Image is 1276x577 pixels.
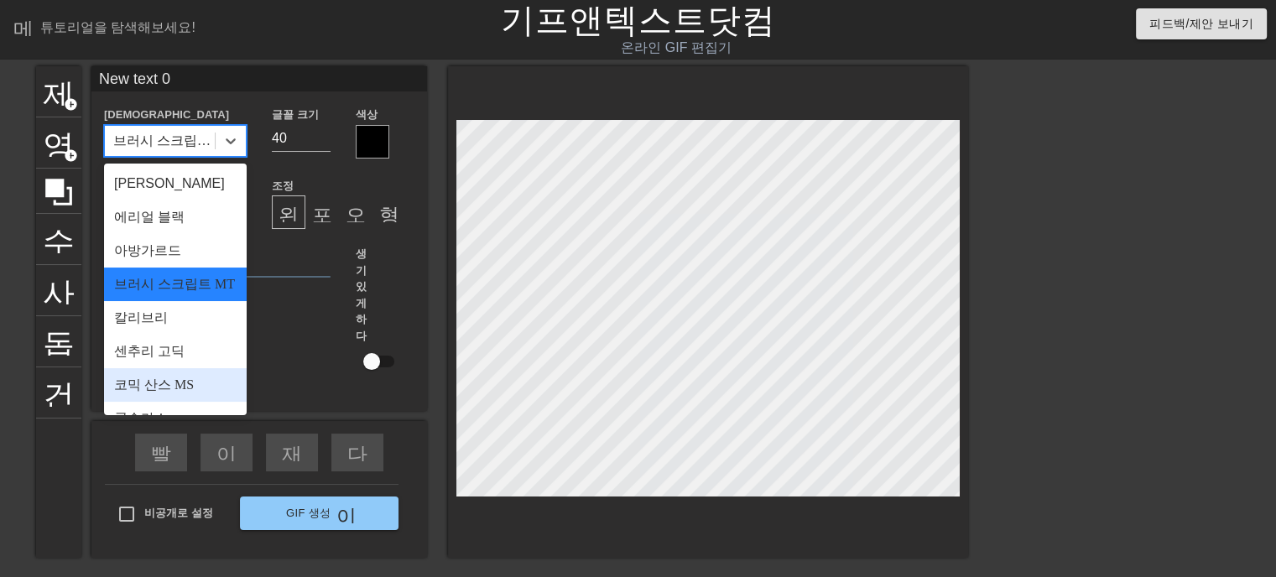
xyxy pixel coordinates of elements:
font: 다음 건너뛰기 [347,441,473,461]
button: GIF 생성 [240,496,398,530]
font: 메뉴_북 [13,16,94,36]
font: 코믹 산스 MS [114,377,194,392]
font: add_circle [64,97,78,112]
font: add_circle [64,148,78,163]
font: 이전 건너뛰기 [216,441,342,461]
font: 색상 [356,108,378,121]
font: 오른쪽 정렬 형식 [346,202,497,222]
font: 에리얼 블랙 [114,210,185,224]
font: 센추리 고딕 [114,344,185,358]
font: 칼리브리 [114,310,168,325]
font: 온라인 GIF 편집기 [621,40,732,55]
a: 튜토리얼을 탐색해보세요! [13,16,195,42]
font: 브러시 스크립트 MT [113,133,234,148]
font: 재생_화살표 [282,441,403,461]
font: 생기 있게 하다 [356,247,367,342]
font: 조정 [272,179,294,192]
font: 돕다 [43,324,107,356]
font: 브러시 스크립트 MT [114,277,235,291]
font: 비공개로 설정 [144,507,213,519]
font: 이중 화살표 [336,503,441,523]
font: [DEMOGRAPHIC_DATA] [104,108,229,121]
button: 피드백/제안 보내기 [1136,8,1267,39]
font: GIF 생성 [286,507,331,519]
font: 영상 [43,125,107,157]
font: 포맷_정렬_센터 [312,202,473,222]
font: 수확고 [43,221,138,253]
font: 왼쪽 정렬 형식 [279,202,409,222]
font: 사진_크기_선택_대형 [43,273,393,304]
font: 건반 [43,375,107,407]
font: [PERSON_NAME] [114,176,225,190]
a: 기프앤텍스트닷컴 [500,2,775,39]
font: 형식_정렬_정렬 [379,202,540,222]
font: 빨리 되감기 [151,441,257,461]
font: 제목 [43,74,107,106]
font: 글꼴 크기 [272,108,319,121]
font: 튜토리얼을 탐색해보세요! [40,20,195,34]
font: 콘솔라스 [114,411,168,425]
font: 아방가르드 [114,243,181,257]
font: 피드백/제안 보내기 [1149,17,1253,30]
